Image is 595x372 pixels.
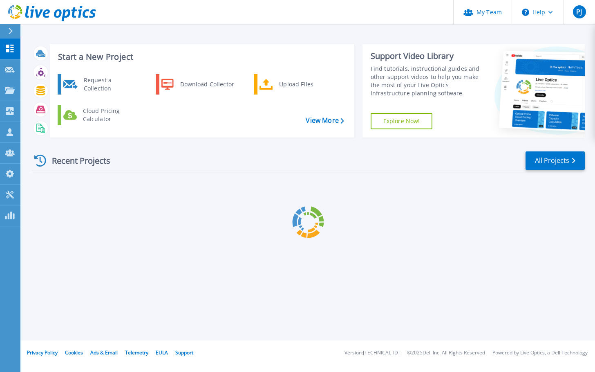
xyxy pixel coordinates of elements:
a: Cloud Pricing Calculator [58,105,141,125]
div: Upload Files [275,76,336,92]
li: © 2025 Dell Inc. All Rights Reserved [407,350,485,356]
div: Recent Projects [31,151,121,171]
li: Powered by Live Optics, a Dell Technology [492,350,588,356]
a: EULA [156,349,168,356]
a: Telemetry [125,349,148,356]
div: Cloud Pricing Calculator [79,107,139,123]
h3: Start a New Project [58,52,344,61]
a: View More [306,117,344,124]
a: Support [175,349,193,356]
a: Privacy Policy [27,349,58,356]
a: Cookies [65,349,83,356]
a: Upload Files [254,74,338,95]
a: Ads & Email [90,349,118,356]
li: Version: [TECHNICAL_ID] [344,350,400,356]
a: Download Collector [156,74,239,95]
div: Download Collector [176,76,238,92]
a: Request a Collection [58,74,141,95]
div: Find tutorials, instructional guides and other support videos to help you make the most of your L... [371,65,482,97]
a: Explore Now! [371,113,433,129]
div: Request a Collection [80,76,139,92]
div: Support Video Library [371,51,482,61]
a: All Projects [526,151,585,170]
span: PJ [576,9,582,15]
